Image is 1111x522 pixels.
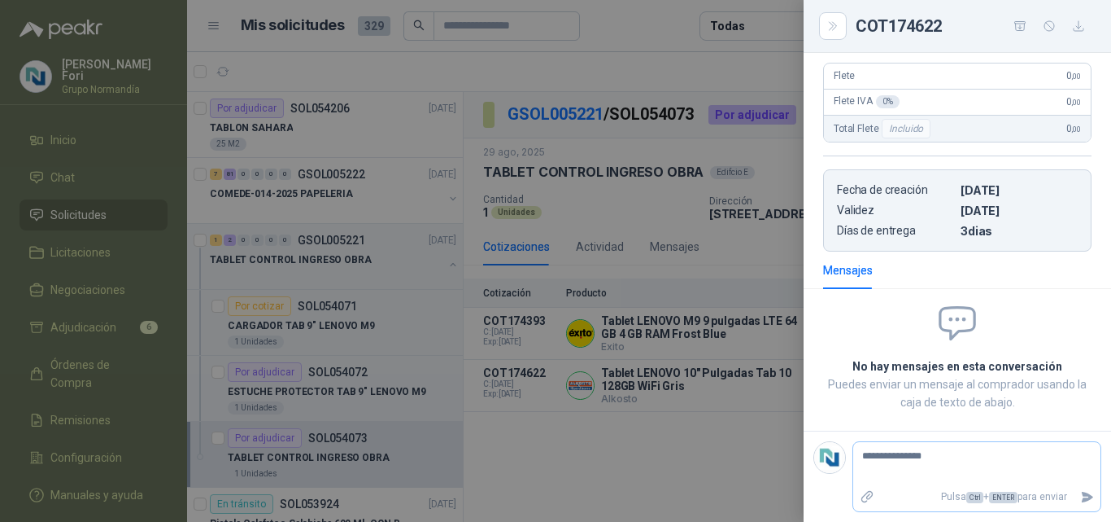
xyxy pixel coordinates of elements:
p: Puedes enviar un mensaje al comprador usando la caja de texto de abajo. [823,375,1091,411]
p: Validez [837,204,954,217]
span: 0 [1066,123,1081,134]
button: Close [823,16,843,36]
span: 0 [1066,96,1081,107]
label: Adjuntar archivos [853,483,881,511]
span: ,00 [1071,125,1081,134]
h2: No hay mensajes en esta conversación [823,358,1091,375]
div: Mensajes [823,261,873,279]
span: ,00 [1071,72,1081,81]
p: 3 dias [961,224,1078,238]
p: [DATE] [961,204,1078,217]
p: Pulsa + para enviar [881,483,1074,511]
span: 0 [1066,70,1081,81]
span: ENTER [989,492,1017,503]
span: Ctrl [966,492,983,503]
button: Enviar [1074,483,1100,511]
div: 0 % [876,95,900,108]
span: Flete [834,70,855,81]
p: Fecha de creación [837,183,954,197]
div: COT174622 [856,13,1091,39]
span: Flete IVA [834,95,900,108]
span: Total Flete [834,119,934,138]
span: ,00 [1071,98,1081,107]
p: Días de entrega [837,224,954,238]
img: Company Logo [814,442,845,473]
p: [DATE] [961,183,1078,197]
div: Incluido [882,119,930,138]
